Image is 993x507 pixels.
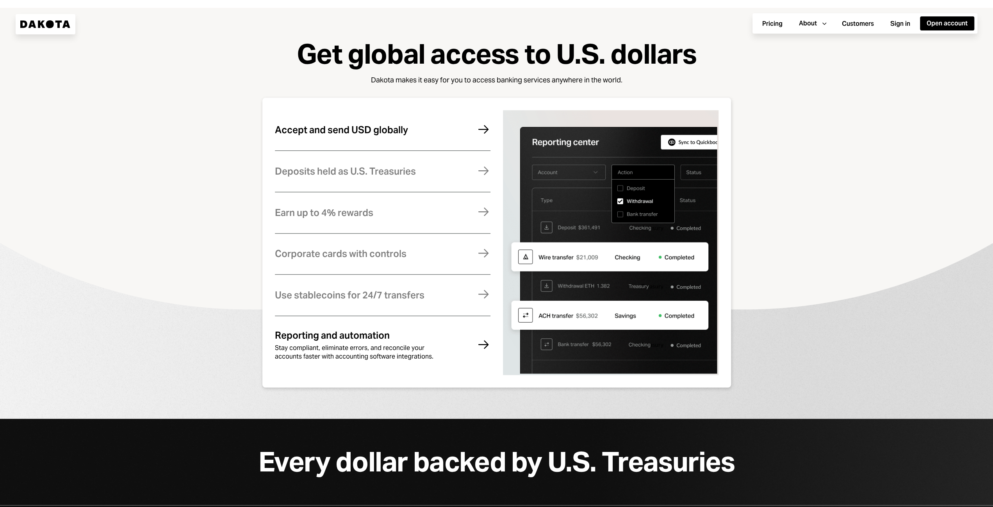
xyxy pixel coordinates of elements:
div: Corporate cards with controls [275,249,406,259]
div: Deposits held as U.S. Treasuries [275,166,416,177]
a: Customers [835,16,881,31]
div: About [799,19,817,28]
div: Every dollar backed by U.S. Treasuries [259,447,735,477]
div: Earn up to 4% rewards [275,208,373,218]
a: Sign in [884,16,917,31]
div: Dakota makes it easy for you to access banking services anywhere in the world. [371,75,622,85]
button: Pricing [756,17,789,31]
button: Sign in [884,17,917,31]
div: Stay compliant, eliminate errors, and reconcile your accounts faster with accounting software int... [275,344,447,361]
button: About [792,16,832,30]
a: Pricing [756,16,789,31]
div: Get global access to U.S. dollars [297,39,697,69]
button: Open account [920,16,974,30]
div: Accept and send USD globally [275,125,408,135]
button: Customers [835,17,881,31]
img: Accounting demonstration [503,110,718,375]
div: Reporting and automation [275,330,390,341]
div: Use stablecoins for 24/7 transfers [275,290,424,300]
